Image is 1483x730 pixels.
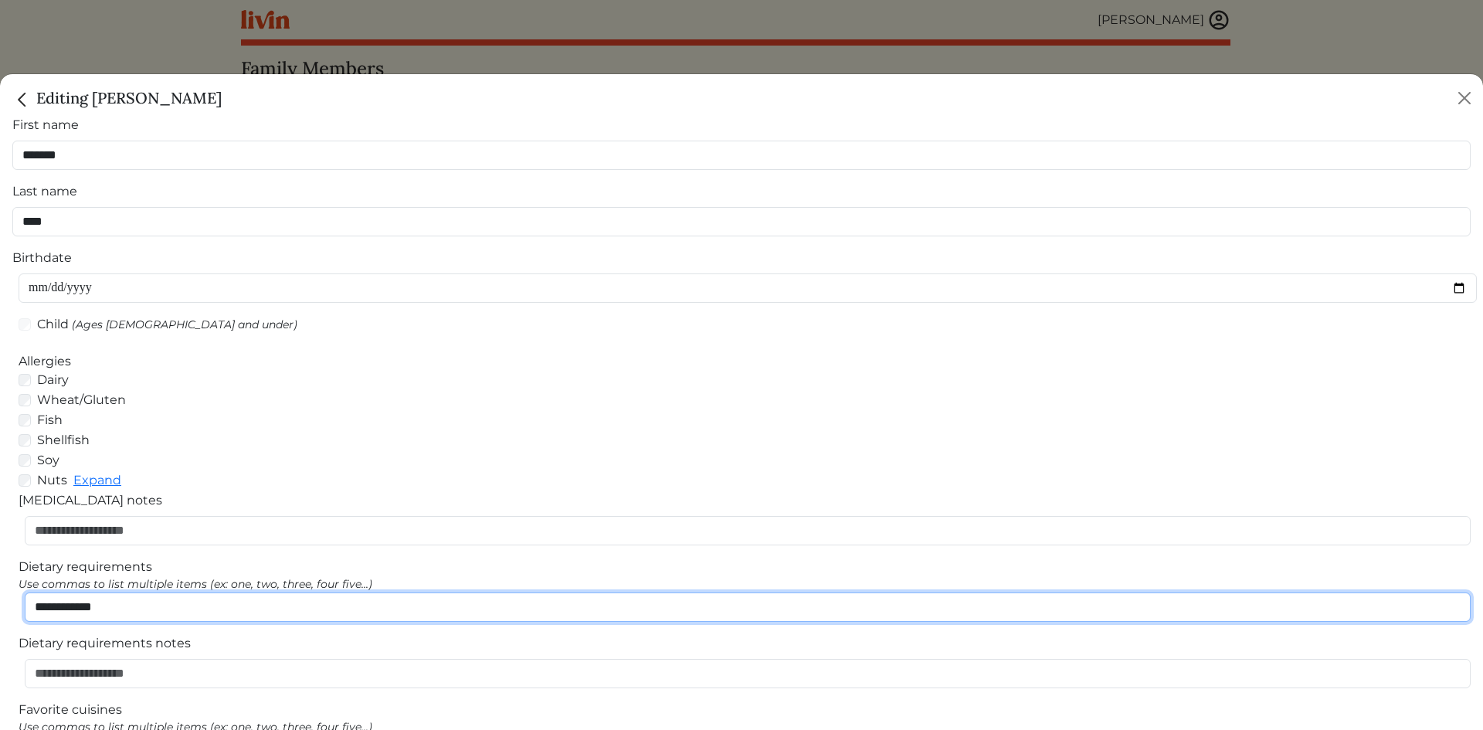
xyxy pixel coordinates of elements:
[37,471,67,490] label: Nuts
[37,315,69,334] label: Child
[72,317,297,331] span: (Ages [DEMOGRAPHIC_DATA] and under)
[37,391,126,409] label: Wheat/Gluten
[19,634,191,653] label: Dietary requirements notes
[19,352,71,371] label: Allergies
[19,558,152,576] label: Dietary requirements
[12,182,77,201] label: Last name
[73,473,121,487] a: Expand
[12,90,32,110] img: back_caret-0738dc900bf9763b5e5a40894073b948e17d9601fd527fca9689b06ce300169f.svg
[37,411,63,430] label: Fish
[12,87,222,110] h5: Editing [PERSON_NAME]
[1452,86,1477,110] button: Close
[19,576,1464,592] div: Use commas to list multiple items (ex: one, two, three, four five...)
[12,249,72,267] label: Birthdate
[19,701,122,719] label: Favorite cuisines
[19,491,162,510] label: [MEDICAL_DATA] notes
[12,88,36,107] a: Close
[12,116,79,134] label: First name
[37,371,69,389] label: Dairy
[37,431,90,450] label: Shellfish
[37,451,59,470] label: Soy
